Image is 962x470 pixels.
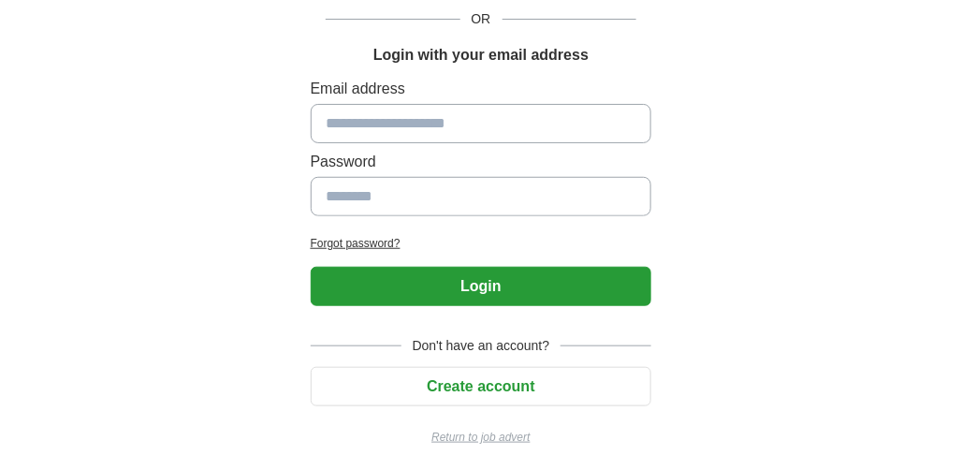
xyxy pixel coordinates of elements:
[460,9,503,29] span: OR
[401,336,561,356] span: Don't have an account?
[311,151,652,173] label: Password
[311,235,652,252] a: Forgot password?
[311,429,652,446] a: Return to job advert
[311,367,652,406] button: Create account
[311,267,652,306] button: Login
[311,378,652,394] a: Create account
[373,44,589,66] h1: Login with your email address
[311,78,652,100] label: Email address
